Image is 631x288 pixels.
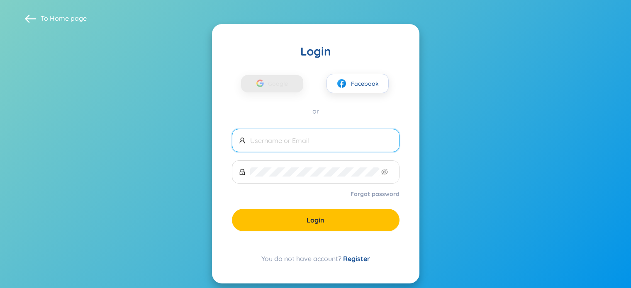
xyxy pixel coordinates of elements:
span: eye-invisible [381,169,388,175]
span: Login [307,215,324,225]
input: Username or Email [250,136,392,145]
img: facebook [336,78,347,89]
a: Home page [50,14,87,22]
span: To [41,14,87,23]
div: Login [232,44,400,59]
button: Google [241,75,303,92]
a: Register [343,254,370,263]
div: or [232,106,400,116]
span: user [239,137,246,144]
button: facebookFacebook [326,74,389,93]
button: Login [232,209,400,231]
span: Facebook [351,79,379,88]
a: Forgot password [351,190,400,198]
span: lock [239,169,246,175]
div: You do not have account? [232,254,400,264]
span: Google [268,75,292,92]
